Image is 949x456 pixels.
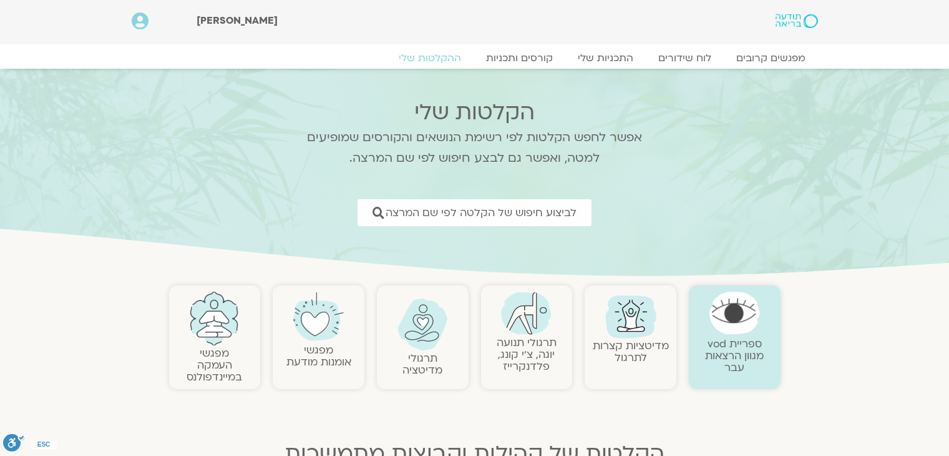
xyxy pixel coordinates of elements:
[646,52,724,64] a: לוח שידורים
[474,52,565,64] a: קורסים ותכניות
[705,337,764,375] a: ספריית vodמגוון הרצאות עבר
[497,335,557,374] a: תרגולי תנועהיוגה, צ׳י קונג, פלדנקרייז
[358,199,591,226] a: לביצוע חיפוש של הקלטה לפי שם המרצה
[724,52,818,64] a: מפגשים קרובים
[187,346,242,384] a: מפגשיהעמקה במיינדפולנס
[197,14,278,27] span: [PERSON_NAME]
[291,127,659,169] p: אפשר לחפש הקלטות לפי רשימת הנושאים והקורסים שמופיעים למטה, ואפשר גם לבצע חיפוש לפי שם המרצה.
[291,100,659,125] h2: הקלטות שלי
[402,351,442,377] a: תרגולימדיטציה
[132,52,818,64] nav: Menu
[386,52,474,64] a: ההקלטות שלי
[286,343,351,369] a: מפגשיאומנות מודעת
[386,207,577,219] span: לביצוע חיפוש של הקלטה לפי שם המרצה
[565,52,646,64] a: התכניות שלי
[593,339,669,365] a: מדיטציות קצרות לתרגול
